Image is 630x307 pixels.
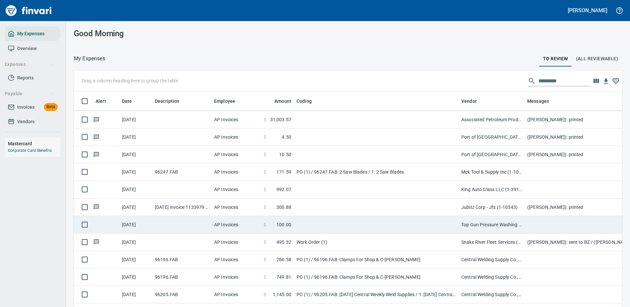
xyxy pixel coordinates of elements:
[119,163,152,181] td: [DATE]
[8,140,60,147] h6: Mastercard
[5,70,60,85] a: Reports
[276,256,291,263] span: 266.58
[5,100,60,115] a: InvoicesBeta
[576,55,618,63] span: (All Reviewable)
[527,97,549,105] span: Messages
[566,5,609,15] button: [PERSON_NAME]
[591,76,601,86] button: Choose columns to display
[264,274,266,280] span: $
[5,90,54,98] span: Payable
[264,239,266,245] span: $
[264,169,266,175] span: $
[93,135,100,139] span: Has messages
[459,251,525,268] td: Central Welding Supply Co., Inc (1-23924)
[82,77,178,84] p: Drag a column heading here to group the table
[5,41,60,56] a: Overview
[527,97,558,105] span: Messages
[74,55,105,63] nav: breadcrumb
[459,146,525,163] td: Port of [GEOGRAPHIC_DATA] (1-24796)
[276,204,291,210] span: 300.88
[273,291,291,298] span: 1,145.00
[5,114,60,129] a: Vendors
[119,181,152,198] td: [DATE]
[155,97,188,105] span: Description
[601,76,611,86] button: Download Table
[276,169,291,175] span: 171.59
[2,58,57,70] button: Expenses
[93,239,100,244] span: Has messages
[276,274,291,280] span: 749.81
[4,3,53,18] img: Finvari
[274,97,291,105] span: Amount
[294,234,459,251] td: Work Order (1)
[93,117,100,122] span: Has messages
[282,134,291,140] span: 4.50
[212,251,261,268] td: AP Invoices
[270,116,291,123] span: 31,003.57
[17,74,34,82] span: Reports
[264,134,266,140] span: $
[212,268,261,286] td: AP Invoices
[543,55,568,63] span: To Review
[264,221,266,228] span: $
[214,97,235,105] span: Employee
[264,151,266,158] span: $
[152,199,212,216] td: [DATE] Invoice 1133979 from Jubitz Corp - Jfs (1-10543)
[152,268,212,286] td: 96196.FAB
[459,128,525,146] td: Port of [GEOGRAPHIC_DATA] (1-24796)
[212,146,261,163] td: AP Invoices
[264,256,266,263] span: $
[294,268,459,286] td: PO (1) / 96196.FAB: Clamps For Shop & C-[PERSON_NAME]
[459,199,525,216] td: Jubitz Corp - Jfs (1-10543)
[44,103,58,111] span: Beta
[119,111,152,128] td: [DATE]
[459,216,525,234] td: Top Gun Pressure Washing (1-388907)
[264,186,266,193] span: $
[568,7,607,14] h5: [PERSON_NAME]
[8,148,52,153] a: Corporate Card Benefits
[264,116,266,123] span: $
[119,128,152,146] td: [DATE]
[122,97,132,105] span: Date
[93,205,100,209] span: Has messages
[212,216,261,234] td: AP Invoices
[266,97,291,105] span: Amount
[17,118,35,126] span: Vendors
[212,181,261,198] td: AP Invoices
[461,97,477,105] span: Vendor
[459,268,525,286] td: Central Welding Supply Co., Inc (1-23924)
[459,181,525,198] td: King Auto Glass LLC (1-39124)
[279,151,291,158] span: 10.50
[119,268,152,286] td: [DATE]
[212,163,261,181] td: AP Invoices
[459,286,525,303] td: Central Welding Supply Co., Inc (1-23924)
[119,234,152,251] td: [DATE]
[119,251,152,268] td: [DATE]
[119,146,152,163] td: [DATE]
[96,97,115,105] span: Alert
[122,97,141,105] span: Date
[461,97,485,105] span: Vendor
[459,234,525,251] td: Snake River Fleet Services (1-39106)
[264,291,266,298] span: $
[2,88,57,100] button: Payable
[17,103,35,111] span: Invoices
[276,239,291,245] span: 495.32
[17,30,44,38] span: My Expenses
[297,97,320,105] span: Coding
[459,163,525,181] td: Mck Tool & Supply Inc (1-10644)
[212,199,261,216] td: AP Invoices
[74,55,105,63] p: My Expenses
[212,111,261,128] td: AP Invoices
[212,286,261,303] td: AP Invoices
[155,97,180,105] span: Description
[119,286,152,303] td: [DATE]
[152,251,212,268] td: 96196.FAB
[152,286,212,303] td: 96205.FAB
[297,97,312,105] span: Coding
[214,97,244,105] span: Employee
[294,251,459,268] td: PO (1) / 96196.FAB: Clamps For Shop & C-[PERSON_NAME]
[276,221,291,228] span: 100.00
[264,204,266,210] span: $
